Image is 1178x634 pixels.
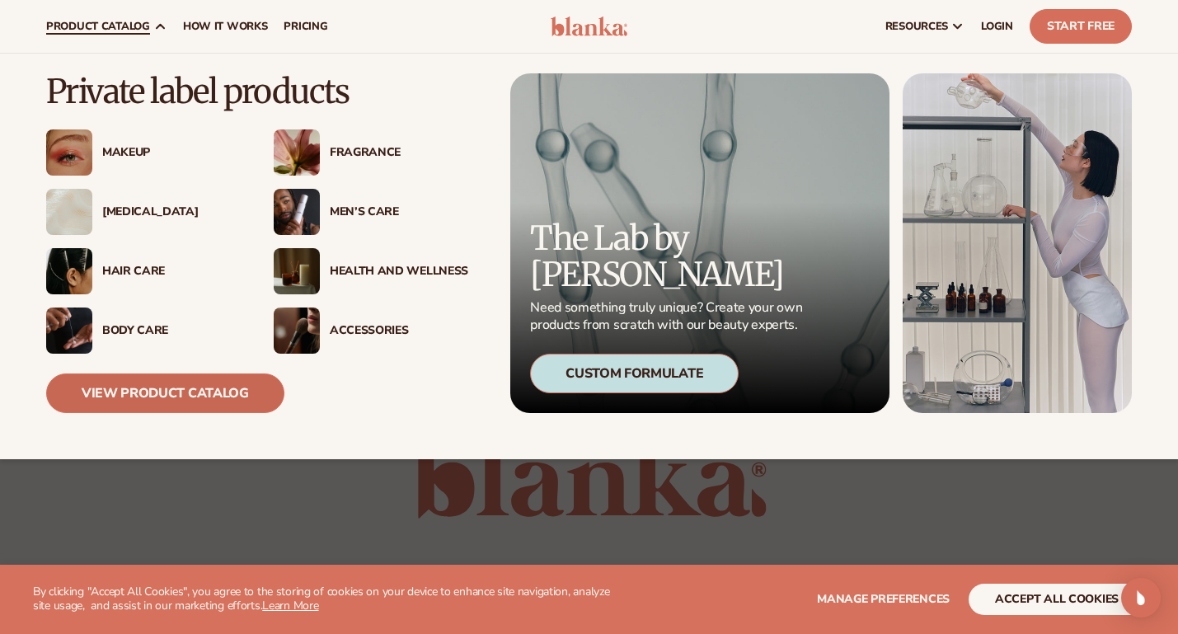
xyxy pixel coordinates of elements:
[46,248,241,294] a: Female hair pulled back with clips. Hair Care
[885,20,948,33] span: resources
[330,205,468,219] div: Men’s Care
[46,129,241,176] a: Female with glitter eye makeup. Makeup
[46,129,92,176] img: Female with glitter eye makeup.
[46,308,241,354] a: Male hand applying moisturizer. Body Care
[46,373,284,413] a: View Product Catalog
[46,73,468,110] p: Private label products
[981,20,1013,33] span: LOGIN
[274,189,468,235] a: Male holding moisturizer bottle. Men’s Care
[530,299,807,334] p: Need something truly unique? Create your own products from scratch with our beauty experts.
[46,189,241,235] a: Cream moisturizer swatch. [MEDICAL_DATA]
[817,591,950,607] span: Manage preferences
[274,308,468,354] a: Female with makeup brush. Accessories
[46,189,92,235] img: Cream moisturizer swatch.
[1121,578,1161,618] div: Open Intercom Messenger
[274,248,468,294] a: Candles and incense on table. Health And Wellness
[551,16,628,36] img: logo
[903,73,1132,413] img: Female in lab with equipment.
[46,308,92,354] img: Male hand applying moisturizer.
[274,189,320,235] img: Male holding moisturizer bottle.
[510,73,889,413] a: Microscopic product formula. The Lab by [PERSON_NAME] Need something truly unique? Create your ow...
[274,308,320,354] img: Female with makeup brush.
[102,324,241,338] div: Body Care
[102,146,241,160] div: Makeup
[274,248,320,294] img: Candles and incense on table.
[274,129,468,176] a: Pink blooming flower. Fragrance
[46,248,92,294] img: Female hair pulled back with clips.
[46,20,150,33] span: product catalog
[262,598,318,613] a: Learn More
[530,354,739,393] div: Custom Formulate
[817,584,950,615] button: Manage preferences
[102,265,241,279] div: Hair Care
[183,20,268,33] span: How It Works
[330,324,468,338] div: Accessories
[330,146,468,160] div: Fragrance
[530,220,807,293] p: The Lab by [PERSON_NAME]
[274,129,320,176] img: Pink blooming flower.
[969,584,1145,615] button: accept all cookies
[1030,9,1132,44] a: Start Free
[33,585,612,613] p: By clicking "Accept All Cookies", you agree to the storing of cookies on your device to enhance s...
[330,265,468,279] div: Health And Wellness
[102,205,241,219] div: [MEDICAL_DATA]
[284,20,327,33] span: pricing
